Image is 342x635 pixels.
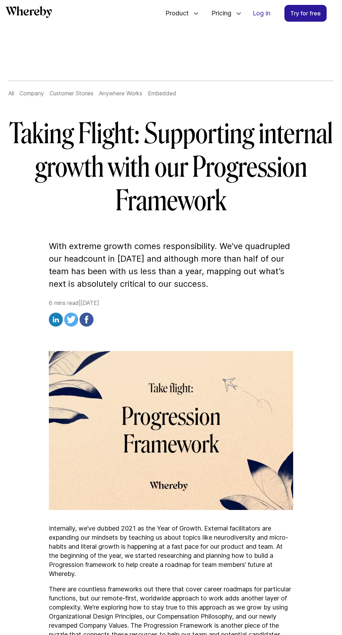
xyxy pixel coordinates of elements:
h1: Taking Flight: Supporting internal growth with our Progression Framework [8,117,334,218]
img: facebook [80,313,94,327]
a: Whereby [6,6,52,20]
a: Anywhere Works [99,90,142,97]
a: Company [20,90,44,97]
a: Try for free [284,5,327,22]
p: With extreme growth comes responsibility. We’ve quadrupled our headcount in [DATE] and although m... [49,240,293,290]
img: linkedin [49,313,63,327]
a: All [8,90,14,97]
a: Embedded [148,90,176,97]
a: Customer Stories [50,90,94,97]
img: twitter [64,313,78,327]
svg: Whereby [6,6,52,18]
p: Internally, we’ve dubbed 2021 as the Year of Growth. External facilitators are expanding our mind... [49,524,293,578]
div: 6 mins read | [DATE] [49,299,293,329]
span: Pricing [205,2,233,25]
span: Product [158,2,191,25]
a: Log in [247,5,276,21]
